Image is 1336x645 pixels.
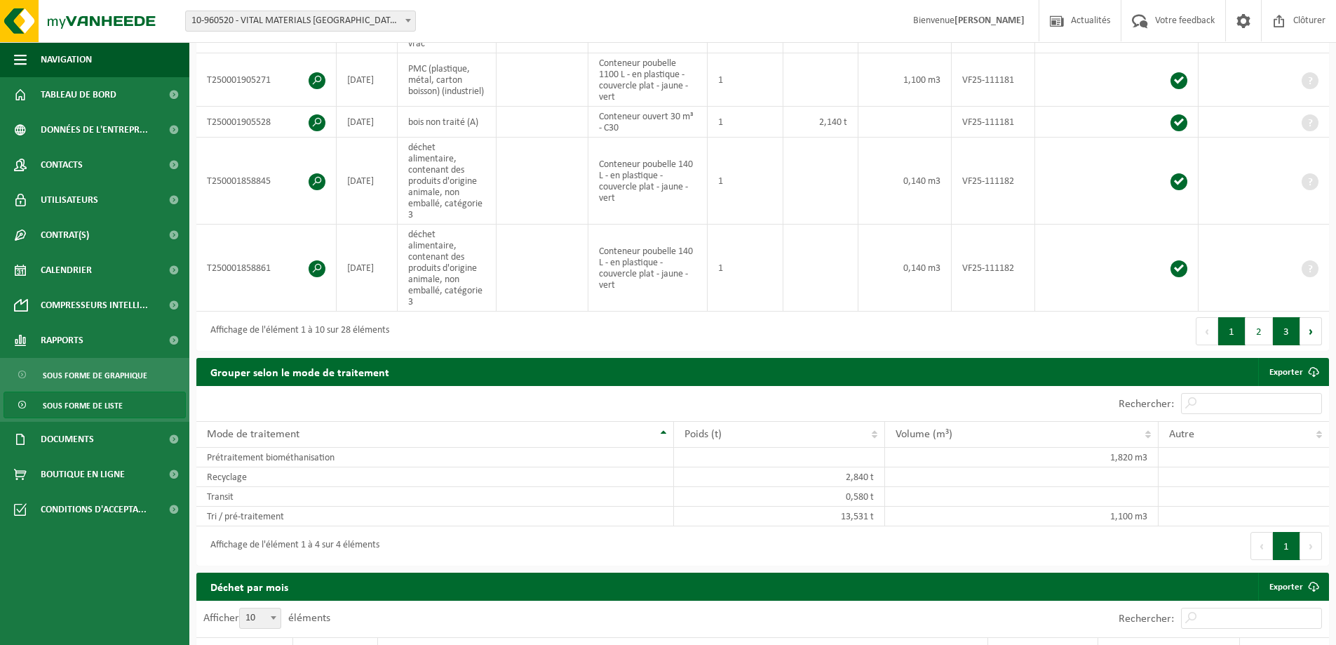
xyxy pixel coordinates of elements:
[588,138,708,225] td: Conteneur poubelle 140 L - en plastique - couvercle plat - jaune - vert
[240,609,281,628] span: 10
[337,107,398,138] td: [DATE]
[41,492,147,527] span: Conditions d'accepta...
[41,112,148,147] span: Données de l'entrepr...
[674,487,885,507] td: 0,580 t
[203,613,330,624] label: Afficher éléments
[41,77,116,112] span: Tableau de bord
[196,507,674,526] td: Tri / pré-traitement
[952,225,1035,312] td: VF25-111182
[41,323,83,358] span: Rapports
[196,487,674,507] td: Transit
[708,225,783,312] td: 1
[783,107,859,138] td: 2,140 t
[398,138,497,225] td: déchet alimentaire, contenant des produits d'origine animale, non emballé, catégorie 3
[708,53,783,107] td: 1
[185,11,416,32] span: 10-960520 - VITAL MATERIALS BELGIUM S.A. - TILLY
[1250,532,1273,560] button: Previous
[196,138,337,225] td: T250001858845
[337,53,398,107] td: [DATE]
[41,288,148,323] span: Compresseurs intelli...
[885,448,1158,467] td: 1,820 m3
[337,225,398,312] td: [DATE]
[674,467,885,487] td: 2,840 t
[588,225,708,312] td: Conteneur poubelle 140 L - en plastique - couvercle plat - jaune - vert
[1119,613,1174,625] label: Rechercher:
[588,53,708,107] td: Conteneur poubelle 1100 L - en plastique - couvercle plat - jaune - vert
[398,53,497,107] td: PMC (plastique, métal, carton boisson) (industriel)
[203,533,379,559] div: Affichage de l'élément 1 à 4 sur 4 éléments
[4,361,186,388] a: Sous forme de graphique
[1246,317,1273,345] button: 2
[41,182,98,218] span: Utilisateurs
[196,467,674,487] td: Recyclage
[952,107,1035,138] td: VF25-111181
[207,429,299,440] span: Mode de traitement
[858,138,952,225] td: 0,140 m3
[674,507,885,526] td: 13,531 t
[203,319,389,344] div: Affichage de l'élément 1 à 10 sur 28 éléments
[1169,429,1194,440] span: Autre
[885,507,1158,526] td: 1,100 m3
[954,15,1025,26] strong: [PERSON_NAME]
[952,138,1035,225] td: VF25-111182
[1119,399,1174,410] label: Rechercher:
[1196,317,1218,345] button: Previous
[708,138,783,225] td: 1
[1300,532,1322,560] button: Next
[41,253,92,288] span: Calendrier
[186,11,415,31] span: 10-960520 - VITAL MATERIALS BELGIUM S.A. - TILLY
[398,225,497,312] td: déchet alimentaire, contenant des produits d'origine animale, non emballé, catégorie 3
[196,573,302,600] h2: Déchet par mois
[1300,317,1322,345] button: Next
[1258,573,1328,601] a: Exporter
[41,422,94,457] span: Documents
[952,53,1035,107] td: VF25-111181
[41,147,83,182] span: Contacts
[858,53,952,107] td: 1,100 m3
[196,448,674,467] td: Prétraitement biométhanisation
[1258,358,1328,386] a: Exporter
[708,107,783,138] td: 1
[1273,532,1300,560] button: 1
[858,225,952,312] td: 0,140 m3
[43,362,147,389] span: Sous forme de graphique
[1218,317,1246,345] button: 1
[196,107,337,138] td: T250001905528
[684,429,722,440] span: Poids (t)
[41,42,92,77] span: Navigation
[337,138,398,225] td: [DATE]
[896,429,952,440] span: Volume (m³)
[196,53,337,107] td: T250001905271
[43,392,123,419] span: Sous forme de liste
[1273,317,1300,345] button: 3
[4,392,186,418] a: Sous forme de liste
[239,608,281,629] span: 10
[41,218,89,253] span: Contrat(s)
[41,457,125,492] span: Boutique en ligne
[196,225,337,312] td: T250001858861
[398,107,497,138] td: bois non traité (A)
[588,107,708,138] td: Conteneur ouvert 30 m³ - C30
[196,358,403,385] h2: Grouper selon le mode de traitement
